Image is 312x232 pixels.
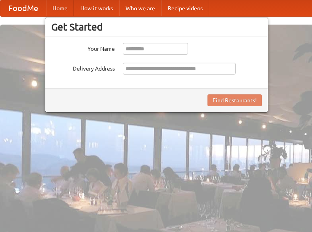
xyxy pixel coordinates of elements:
[51,21,262,33] h3: Get Started
[161,0,209,16] a: Recipe videos
[46,0,74,16] a: Home
[51,63,115,73] label: Delivery Address
[74,0,119,16] a: How it works
[0,0,46,16] a: FoodMe
[51,43,115,53] label: Your Name
[207,94,262,106] button: Find Restaurants!
[119,0,161,16] a: Who we are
